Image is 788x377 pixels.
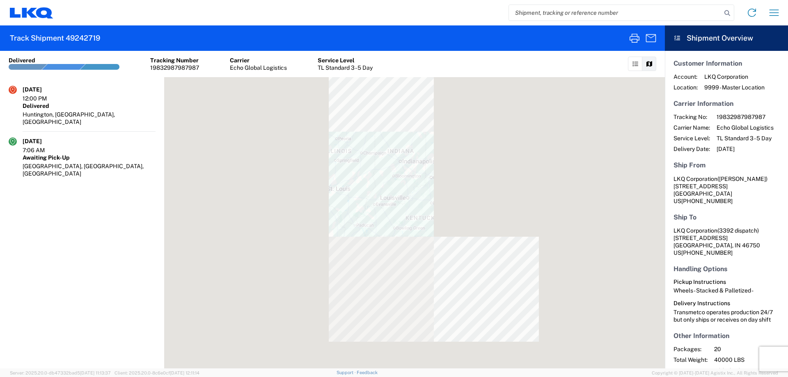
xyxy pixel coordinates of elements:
[23,95,64,102] div: 12:00 PM
[673,145,710,153] span: Delivery Date:
[665,25,788,51] header: Shipment Overview
[150,64,199,71] div: 19832987987987
[704,73,765,80] span: LKQ Corporation
[673,175,779,205] address: [GEOGRAPHIC_DATA] US
[115,370,199,375] span: Client: 2025.20.0-8c6e0cf
[681,249,733,256] span: [PHONE_NUMBER]
[652,369,778,377] span: Copyright © [DATE]-[DATE] Agistix Inc., All Rights Reserved
[673,183,728,190] span: [STREET_ADDRESS]
[673,213,779,221] h5: Ship To
[714,345,784,353] span: 20
[714,367,784,374] span: 49242719
[150,57,199,64] div: Tracking Number
[673,356,708,363] span: Total Weight:
[673,332,779,340] h5: Other Information
[80,370,111,375] span: [DATE] 11:13:37
[673,135,710,142] span: Service Level:
[337,370,357,375] a: Support
[673,100,779,107] h5: Carrier Information
[673,345,708,353] span: Packages:
[673,287,779,294] div: Wheels - Stacked & Palletized -
[10,33,100,43] h2: Track Shipment 49242719
[704,84,765,91] span: 9999 - Master Location
[673,161,779,169] h5: Ship From
[23,162,156,177] div: [GEOGRAPHIC_DATA], [GEOGRAPHIC_DATA], [GEOGRAPHIC_DATA]
[318,64,373,71] div: TL Standard 3 - 5 Day
[23,146,64,154] div: 7:06 AM
[714,356,784,363] span: 40000 LBS
[673,176,717,182] span: LKQ Corporation
[673,124,710,131] span: Carrier Name:
[673,113,710,121] span: Tracking No:
[673,308,779,323] div: Transmetco operates production 24/7 but only ships or receives on day shift
[717,135,774,142] span: TL Standard 3 - 5 Day
[673,227,759,241] span: LKQ Corporation [STREET_ADDRESS]
[23,86,64,93] div: [DATE]
[230,57,287,64] div: Carrier
[318,57,373,64] div: Service Level
[673,59,779,67] h5: Customer Information
[673,265,779,273] h5: Handling Options
[717,113,774,121] span: 19832987987987
[673,227,779,256] address: [GEOGRAPHIC_DATA], IN 46750 US
[717,124,774,131] span: Echo Global Logistics
[717,176,767,182] span: ([PERSON_NAME])
[673,367,708,374] span: Reference:
[23,154,156,161] div: Awaiting Pick-Up
[23,137,64,145] div: [DATE]
[23,111,156,126] div: Huntington, [GEOGRAPHIC_DATA], [GEOGRAPHIC_DATA]
[673,279,779,286] h6: Pickup Instructions
[170,370,199,375] span: [DATE] 12:11:14
[673,84,698,91] span: Location:
[230,64,287,71] div: Echo Global Logistics
[23,102,156,110] div: Delivered
[681,198,733,204] span: [PHONE_NUMBER]
[10,370,111,375] span: Server: 2025.20.0-db47332bad5
[673,300,779,307] h6: Delivery Instructions
[717,145,774,153] span: [DATE]
[673,73,698,80] span: Account:
[9,57,35,64] div: Delivered
[357,370,378,375] a: Feedback
[509,5,722,21] input: Shipment, tracking or reference number
[717,227,759,234] span: (3392 dispatch)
